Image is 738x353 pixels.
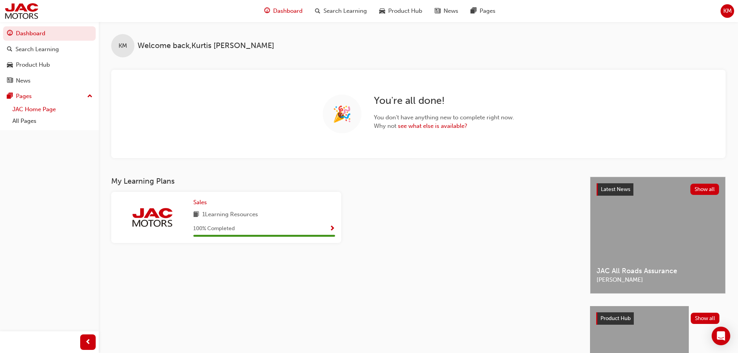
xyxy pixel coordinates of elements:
[7,46,12,53] span: search-icon
[464,3,502,19] a: pages-iconPages
[193,199,207,206] span: Sales
[3,58,96,72] a: Product Hub
[601,186,630,193] span: Latest News
[596,312,719,325] a: Product HubShow all
[374,113,514,122] span: You don't have anything new to complete right now.
[388,7,422,15] span: Product Hub
[435,6,440,16] span: news-icon
[597,276,719,284] span: [PERSON_NAME]
[16,76,31,85] div: News
[3,42,96,57] a: Search Learning
[690,184,719,195] button: Show all
[597,183,719,196] a: Latest NewsShow all
[202,210,258,220] span: 1 Learning Resources
[3,89,96,103] button: Pages
[597,267,719,276] span: JAC All Roads Assurance
[600,315,631,322] span: Product Hub
[379,6,385,16] span: car-icon
[85,338,91,347] span: prev-icon
[4,2,39,20] img: jac-portal
[7,93,13,100] span: pages-icon
[721,4,734,18] button: KM
[309,3,373,19] a: search-iconSearch Learning
[691,313,720,324] button: Show all
[111,177,578,186] h3: My Learning Plans
[87,91,93,102] span: up-icon
[590,177,726,294] a: Latest NewsShow allJAC All Roads Assurance[PERSON_NAME]
[3,25,96,89] button: DashboardSearch LearningProduct HubNews
[15,45,59,54] div: Search Learning
[3,74,96,88] a: News
[119,41,127,50] span: KM
[7,30,13,37] span: guage-icon
[712,327,730,345] div: Open Intercom Messenger
[193,198,210,207] a: Sales
[723,7,732,15] span: KM
[373,3,428,19] a: car-iconProduct Hub
[315,6,320,16] span: search-icon
[273,7,303,15] span: Dashboard
[398,122,467,129] a: see what else is available?
[323,7,367,15] span: Search Learning
[428,3,464,19] a: news-iconNews
[7,62,13,69] span: car-icon
[374,122,514,131] span: Why not
[329,224,335,234] button: Show Progress
[138,41,274,50] span: Welcome back , Kurtis [PERSON_NAME]
[329,226,335,232] span: Show Progress
[7,77,13,84] span: news-icon
[193,210,199,220] span: book-icon
[264,6,270,16] span: guage-icon
[3,26,96,41] a: Dashboard
[471,6,477,16] span: pages-icon
[258,3,309,19] a: guage-iconDashboard
[9,115,96,127] a: All Pages
[193,224,235,233] span: 100 % Completed
[480,7,495,15] span: Pages
[16,60,50,69] div: Product Hub
[332,110,352,119] span: 🎉
[9,103,96,115] a: JAC Home Page
[16,92,32,101] div: Pages
[444,7,458,15] span: News
[374,95,514,107] h2: You're all done!
[131,207,174,228] img: jac-portal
